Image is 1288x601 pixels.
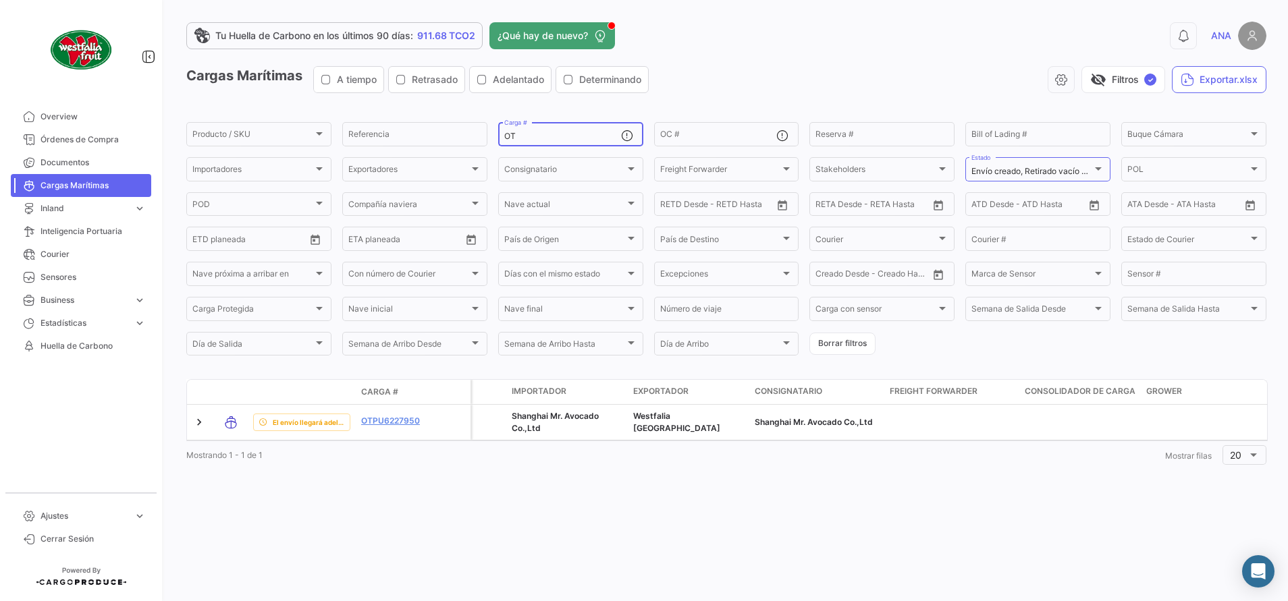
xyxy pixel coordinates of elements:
span: Sensores [41,271,146,283]
input: Desde [348,236,373,246]
span: Stakeholders [815,167,936,176]
span: Carga # [361,386,398,398]
span: Semana de Arribo Hasta [504,341,625,351]
input: Desde [192,236,217,246]
button: Exportar.xlsx [1172,66,1266,93]
datatable-header-cell: Freight Forwarder [884,380,1019,404]
span: Consignatario [504,167,625,176]
datatable-header-cell: Carga Protegida [473,380,506,404]
button: Retrasado [389,67,464,92]
span: Consignatario [755,385,822,397]
span: 20 [1230,449,1241,461]
span: Ajustes [41,510,128,522]
span: País de Origen [504,236,625,246]
span: ANA [1211,29,1231,42]
button: A tiempo [314,67,383,92]
button: Borrar filtros [809,333,876,355]
input: Hasta [849,202,903,211]
span: Courier [815,236,936,246]
input: ATA Hasta [1178,202,1231,211]
span: expand_more [134,294,146,306]
input: ATD Desde [971,202,1014,211]
input: ATA Desde [1127,202,1169,211]
span: Freight Forwarder [890,385,977,397]
span: Grower [1146,385,1182,397]
datatable-header-cell: Carga # [356,380,437,403]
input: Hasta [226,236,279,246]
span: Semana de Arribo Desde [348,341,469,351]
span: expand_more [134,510,146,522]
button: Open calendar [1240,195,1260,215]
a: Courier [11,243,151,266]
a: OTPU6227950 [361,415,431,427]
span: Cargas Marítimas [41,179,146,192]
a: Cargas Marítimas [11,174,151,197]
button: Open calendar [772,195,793,215]
span: Courier [41,248,146,260]
span: Estadísticas [41,317,128,329]
span: Huella de Carbono [41,340,146,352]
span: Consolidador de Carga [1025,385,1135,397]
div: Abrir Intercom Messenger [1242,555,1274,588]
span: Producto / SKU [192,132,313,141]
span: El envío llegará adelantado. [273,417,344,428]
span: Marca de Sensor [971,271,1092,281]
span: Freight Forwarder [660,167,781,176]
button: Adelantado [470,67,551,92]
span: País de Destino [660,236,781,246]
a: Sensores [11,266,151,289]
span: Adelantado [493,73,544,86]
span: Semana de Salida Desde [971,306,1092,316]
span: Con número de Courier [348,271,469,281]
span: Inteligencia Portuaria [41,225,146,237]
a: Huella de Carbono [11,335,151,357]
a: Documentos [11,151,151,174]
span: Documentos [41,156,146,169]
button: Open calendar [461,229,481,250]
span: Días con el mismo estado [504,271,625,281]
span: expand_more [134,317,146,329]
button: Open calendar [305,229,325,250]
span: Business [41,294,128,306]
span: Día de Arribo [660,341,781,351]
span: Inland [41,202,128,214]
datatable-header-cell: Grower [1141,380,1262,404]
span: Overview [41,111,146,123]
span: Estado de Courier [1127,236,1248,246]
span: Importadores [192,167,313,176]
span: Westfalia Chile [633,411,720,433]
span: Determinando [579,73,641,86]
img: client-50.png [47,16,115,84]
span: A tiempo [337,73,377,86]
span: Retrasado [412,73,458,86]
datatable-header-cell: Estado de Envio [248,387,356,397]
button: visibility_offFiltros✓ [1081,66,1165,93]
span: Carga Protegida [192,306,313,316]
span: 911.68 TCO2 [417,29,475,42]
span: Mostrando 1 - 1 de 1 [186,450,263,460]
img: placeholder-user.png [1238,22,1266,50]
datatable-header-cell: Póliza [437,387,471,397]
a: Tu Huella de Carbono en los últimos 90 días:911.68 TCO2 [186,22,483,49]
span: Nave inicial [348,306,469,316]
a: Expand/Collapse Row [192,416,206,429]
span: Día de Salida [192,341,313,351]
button: Open calendar [928,195,948,215]
a: Órdenes de Compra [11,128,151,151]
span: Exportador [633,385,689,397]
span: Shanghai Mr. Avocado Co.,Ltd [755,417,873,427]
span: Buque Cámara [1127,132,1248,141]
button: ¿Qué hay de nuevo? [489,22,615,49]
datatable-header-cell: Modo de Transporte [214,387,248,397]
input: Hasta [694,202,747,211]
span: POD [192,202,313,211]
span: Carga con sensor [815,306,936,316]
input: Creado Hasta [875,271,928,281]
datatable-header-cell: Consolidador de Carga [1019,380,1141,404]
span: Exportadores [348,167,469,176]
h3: Cargas Marítimas [186,66,653,93]
span: Importador [512,385,566,397]
datatable-header-cell: Importador [506,380,628,404]
a: Overview [11,105,151,128]
input: ATD Hasta [1023,202,1077,211]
